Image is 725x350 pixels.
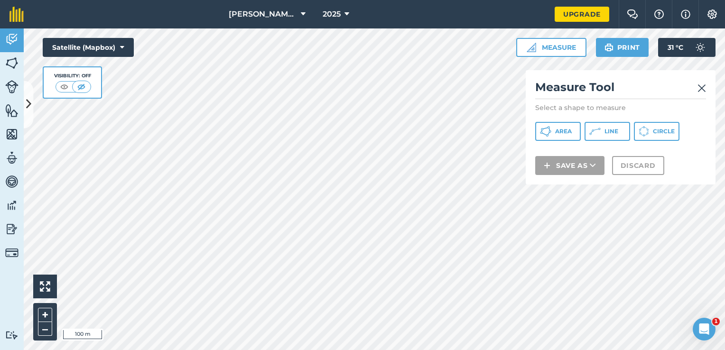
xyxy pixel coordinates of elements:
button: Measure [516,38,586,57]
img: svg+xml;base64,PD94bWwgdmVyc2lvbj0iMS4wIiBlbmNvZGluZz0idXRmLTgiPz4KPCEtLSBHZW5lcmF0b3I6IEFkb2JlIE... [5,222,19,236]
img: svg+xml;base64,PHN2ZyB4bWxucz0iaHR0cDovL3d3dy53My5vcmcvMjAwMC9zdmciIHdpZHRoPSIyMiIgaGVpZ2h0PSIzMC... [697,83,706,94]
img: fieldmargin Logo [9,7,24,22]
span: [PERSON_NAME]'s HOMESTEAD [229,9,297,20]
img: svg+xml;base64,PD94bWwgdmVyc2lvbj0iMS4wIiBlbmNvZGluZz0idXRmLTgiPz4KPCEtLSBHZW5lcmF0b3I6IEFkb2JlIE... [5,331,19,340]
button: Line [585,122,630,141]
span: Circle [653,128,675,135]
img: svg+xml;base64,PHN2ZyB4bWxucz0iaHR0cDovL3d3dy53My5vcmcvMjAwMC9zdmciIHdpZHRoPSI1NiIgaGVpZ2h0PSI2MC... [5,56,19,70]
span: Area [555,128,572,135]
button: Save as [535,156,604,175]
img: svg+xml;base64,PHN2ZyB4bWxucz0iaHR0cDovL3d3dy53My5vcmcvMjAwMC9zdmciIHdpZHRoPSI1MCIgaGVpZ2h0PSI0MC... [75,82,87,92]
button: + [38,308,52,322]
img: svg+xml;base64,PHN2ZyB4bWxucz0iaHR0cDovL3d3dy53My5vcmcvMjAwMC9zdmciIHdpZHRoPSIxOSIgaGVpZ2h0PSIyNC... [604,42,613,53]
button: Area [535,122,581,141]
div: Visibility: Off [54,72,91,80]
img: svg+xml;base64,PD94bWwgdmVyc2lvbj0iMS4wIiBlbmNvZGluZz0idXRmLTgiPz4KPCEtLSBHZW5lcmF0b3I6IEFkb2JlIE... [5,32,19,46]
img: Two speech bubbles overlapping with the left bubble in the forefront [627,9,638,19]
button: Circle [634,122,679,141]
a: Upgrade [555,7,609,22]
img: svg+xml;base64,PD94bWwgdmVyc2lvbj0iMS4wIiBlbmNvZGluZz0idXRmLTgiPz4KPCEtLSBHZW5lcmF0b3I6IEFkb2JlIE... [5,175,19,189]
img: svg+xml;base64,PD94bWwgdmVyc2lvbj0iMS4wIiBlbmNvZGluZz0idXRmLTgiPz4KPCEtLSBHZW5lcmF0b3I6IEFkb2JlIE... [5,80,19,93]
button: Print [596,38,649,57]
img: A question mark icon [653,9,665,19]
span: 1 [712,318,720,325]
span: Line [604,128,618,135]
iframe: Intercom live chat [693,318,716,341]
img: Ruler icon [527,43,536,52]
button: Satellite (Mapbox) [43,38,134,57]
img: svg+xml;base64,PHN2ZyB4bWxucz0iaHR0cDovL3d3dy53My5vcmcvMjAwMC9zdmciIHdpZHRoPSI1NiIgaGVpZ2h0PSI2MC... [5,103,19,118]
img: svg+xml;base64,PHN2ZyB4bWxucz0iaHR0cDovL3d3dy53My5vcmcvMjAwMC9zdmciIHdpZHRoPSIxNyIgaGVpZ2h0PSIxNy... [681,9,690,20]
img: svg+xml;base64,PD94bWwgdmVyc2lvbj0iMS4wIiBlbmNvZGluZz0idXRmLTgiPz4KPCEtLSBHZW5lcmF0b3I6IEFkb2JlIE... [5,198,19,212]
button: – [38,322,52,336]
img: svg+xml;base64,PHN2ZyB4bWxucz0iaHR0cDovL3d3dy53My5vcmcvMjAwMC9zdmciIHdpZHRoPSI1MCIgaGVpZ2h0PSI0MC... [58,82,70,92]
h2: Measure Tool [535,80,706,99]
img: svg+xml;base64,PHN2ZyB4bWxucz0iaHR0cDovL3d3dy53My5vcmcvMjAwMC9zdmciIHdpZHRoPSI1NiIgaGVpZ2h0PSI2MC... [5,127,19,141]
img: svg+xml;base64,PHN2ZyB4bWxucz0iaHR0cDovL3d3dy53My5vcmcvMjAwMC9zdmciIHdpZHRoPSIxNCIgaGVpZ2h0PSIyNC... [544,160,550,171]
img: A cog icon [706,9,718,19]
img: svg+xml;base64,PD94bWwgdmVyc2lvbj0iMS4wIiBlbmNvZGluZz0idXRmLTgiPz4KPCEtLSBHZW5lcmF0b3I6IEFkb2JlIE... [5,246,19,259]
button: 31 °C [658,38,716,57]
button: Discard [612,156,664,175]
img: Four arrows, one pointing top left, one top right, one bottom right and the last bottom left [40,281,50,292]
img: svg+xml;base64,PD94bWwgdmVyc2lvbj0iMS4wIiBlbmNvZGluZz0idXRmLTgiPz4KPCEtLSBHZW5lcmF0b3I6IEFkb2JlIE... [691,38,710,57]
p: Select a shape to measure [535,103,706,112]
img: svg+xml;base64,PD94bWwgdmVyc2lvbj0iMS4wIiBlbmNvZGluZz0idXRmLTgiPz4KPCEtLSBHZW5lcmF0b3I6IEFkb2JlIE... [5,151,19,165]
span: 31 ° C [668,38,683,57]
span: 2025 [323,9,341,20]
